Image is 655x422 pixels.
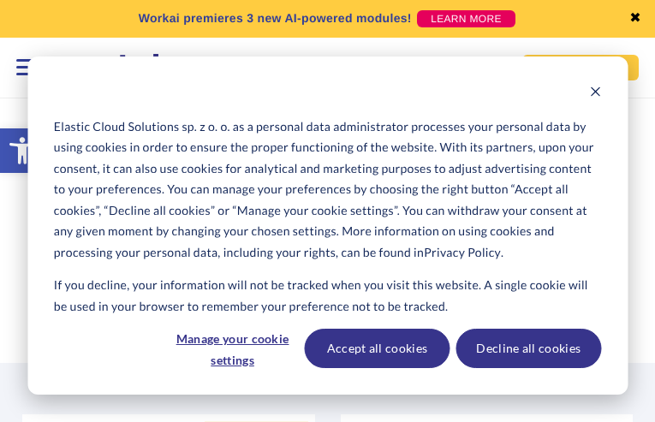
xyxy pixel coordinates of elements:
h1: We’re happy to help! [22,215,633,254]
p: If you decline, your information will not be tracked when you visit this website. A single cookie... [54,275,601,317]
button: Dismiss cookie banner [589,83,601,104]
iframe: Chat Widget [569,340,655,422]
button: Decline all cookies [456,329,601,368]
div: Cookie banner [27,56,628,395]
a: BOOK A DEMO [522,55,639,80]
button: Accept all cookies [305,329,450,368]
p: Elastic Cloud Solutions sp. z o. o. as a personal data administrator processes your personal data... [54,116,601,264]
a: Privacy Policy [424,242,501,264]
p: Workai premieres 3 new AI-powered modules! [139,9,412,27]
a: ✖ [629,12,641,26]
h3: Do you have questions, or just want to say hi? Get in touch and learn more about Workai. [22,277,633,298]
button: Manage your cookie settings [167,329,299,368]
a: LEARN MORE [417,10,515,27]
